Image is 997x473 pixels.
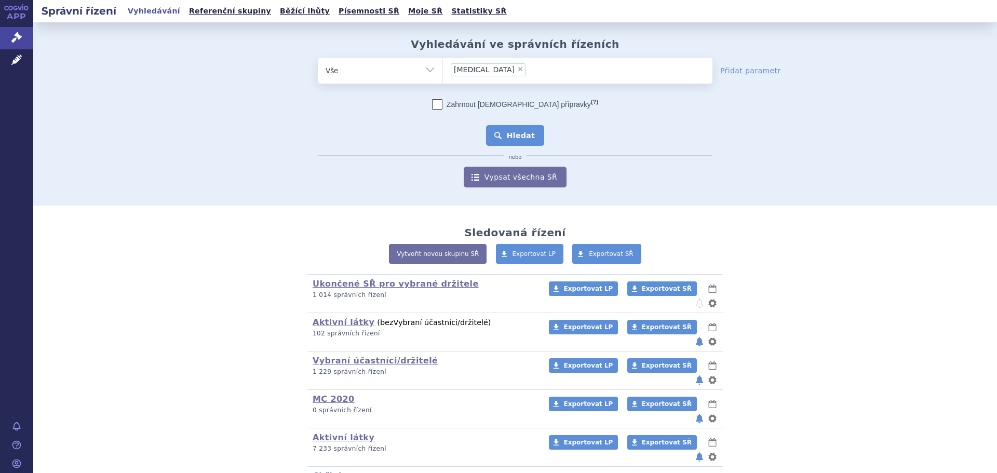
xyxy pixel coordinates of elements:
[707,359,718,372] button: lhůty
[405,4,446,18] a: Moje SŘ
[549,320,618,334] a: Exportovat LP
[377,318,491,327] span: (bez )
[313,433,374,442] a: Aktivní látky
[591,99,598,105] abbr: (?)
[642,439,692,446] span: Exportovat SŘ
[642,362,692,369] span: Exportovat SŘ
[642,400,692,408] span: Exportovat SŘ
[707,335,718,348] button: nastavení
[627,358,697,373] a: Exportovat SŘ
[496,244,564,264] a: Exportovat LP
[694,297,705,309] button: notifikace
[464,167,567,187] a: Vypsat všechna SŘ
[277,4,333,18] a: Běžící lhůty
[313,406,535,415] p: 0 správních řízení
[707,374,718,386] button: nastavení
[313,444,535,453] p: 7 233 správních řízení
[707,412,718,425] button: nastavení
[394,318,488,327] span: Vybraní účastníci/držitelé
[707,297,718,309] button: nastavení
[549,281,618,296] a: Exportovat LP
[448,4,509,18] a: Statistiky SŘ
[313,291,535,300] p: 1 014 správních řízení
[529,63,578,76] input: [MEDICAL_DATA]
[694,451,705,463] button: notifikace
[313,356,438,366] a: Vybraní účastníci/držitelé
[563,285,613,292] span: Exportovat LP
[313,329,535,338] p: 102 správních řízení
[186,4,274,18] a: Referenční skupiny
[694,335,705,348] button: notifikace
[432,99,598,110] label: Zahrnout [DEMOGRAPHIC_DATA] přípravky
[335,4,402,18] a: Písemnosti SŘ
[389,244,487,264] a: Vytvořit novou skupinu SŘ
[694,374,705,386] button: notifikace
[707,451,718,463] button: nastavení
[411,38,619,50] h2: Vyhledávání ve správních řízeních
[486,125,545,146] button: Hledat
[33,4,125,18] h2: Správní řízení
[707,282,718,295] button: lhůty
[549,358,618,373] a: Exportovat LP
[627,397,697,411] a: Exportovat SŘ
[563,439,613,446] span: Exportovat LP
[125,4,183,18] a: Vyhledávání
[513,250,556,258] span: Exportovat LP
[549,435,618,450] a: Exportovat LP
[694,412,705,425] button: notifikace
[589,250,634,258] span: Exportovat SŘ
[549,397,618,411] a: Exportovat LP
[627,435,697,450] a: Exportovat SŘ
[313,368,535,376] p: 1 229 správních řízení
[707,398,718,410] button: lhůty
[454,66,515,73] span: [MEDICAL_DATA]
[720,65,781,76] a: Přidat parametr
[642,323,692,331] span: Exportovat SŘ
[313,317,374,327] a: Aktivní látky
[563,362,613,369] span: Exportovat LP
[313,394,355,404] a: MC 2020
[464,226,565,239] h2: Sledovaná řízení
[627,281,697,296] a: Exportovat SŘ
[563,323,613,331] span: Exportovat LP
[707,436,718,449] button: lhůty
[313,279,479,289] a: Ukončené SŘ pro vybrané držitele
[517,66,523,72] span: ×
[572,244,641,264] a: Exportovat SŘ
[707,321,718,333] button: lhůty
[627,320,697,334] a: Exportovat SŘ
[642,285,692,292] span: Exportovat SŘ
[563,400,613,408] span: Exportovat LP
[504,154,527,160] i: nebo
